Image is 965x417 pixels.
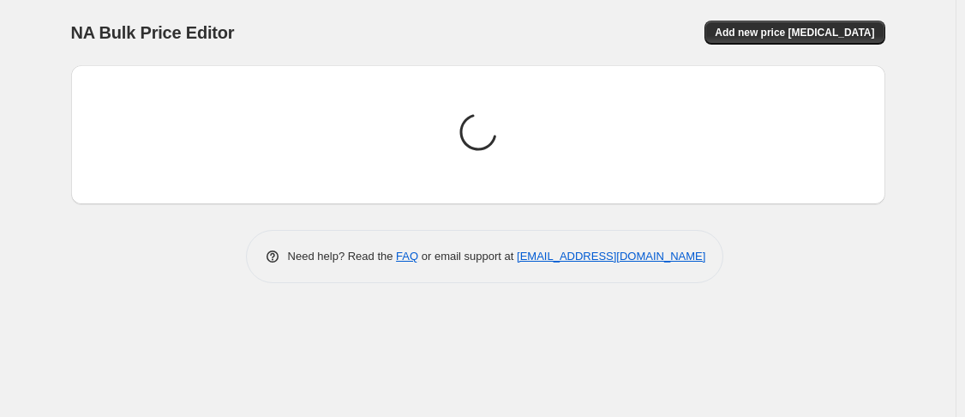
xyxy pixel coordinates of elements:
[704,21,884,45] button: Add new price [MEDICAL_DATA]
[418,250,517,263] span: or email support at
[517,250,705,263] a: [EMAIL_ADDRESS][DOMAIN_NAME]
[71,23,235,42] span: NA Bulk Price Editor
[715,26,874,39] span: Add new price [MEDICAL_DATA]
[396,250,418,263] a: FAQ
[288,250,397,263] span: Need help? Read the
